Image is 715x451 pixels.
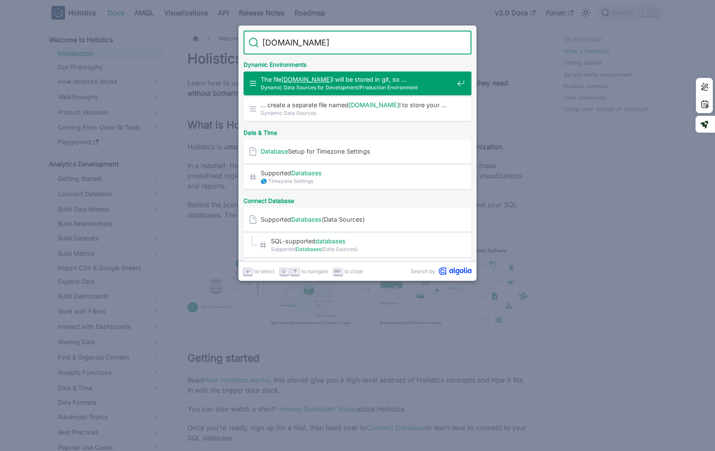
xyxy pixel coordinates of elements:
[242,191,473,208] div: Connect Database
[301,267,328,275] span: to navigate
[261,109,454,117] span: Dynamic Data Sources
[439,267,471,275] svg: Algolia
[261,215,454,223] span: Supported (Data Sources)
[261,177,454,185] span: 🌎 Timezone Settings
[335,268,341,274] svg: Escape key
[315,237,346,245] mark: databases
[261,75,454,83] span: The file l will be stored in git, so …
[296,246,321,252] mark: Databases
[411,267,471,275] a: Search byAlgolia
[242,54,473,71] div: Dynamic Environments
[244,97,471,121] a: … create a separate file named[DOMAIN_NAME]l to store your …Dynamic Data Sources
[292,268,298,274] svg: Arrow up
[281,268,287,274] svg: Arrow down
[456,37,466,48] button: Clear the query
[271,237,454,245] span: SQL-supported ​
[344,267,363,275] span: to close
[411,267,435,275] span: Search by
[244,233,471,257] a: SQL-supporteddatabases​SupportedDatabases(Data Sources)
[244,140,471,163] a: DatabaseSetup for Timezone Settings
[242,123,473,140] div: Date & Time
[261,169,454,177] span: Supported ​
[271,245,454,253] span: Supported (Data Sources)
[244,165,471,189] a: SupportedDatabases​🌎 Timezone Settings
[261,101,454,109] span: … create a separate file named l to store your …
[261,83,454,91] span: Dynamic Data Sources for Development/Production Environment
[254,267,275,275] span: to select
[245,268,251,274] svg: Enter key
[349,101,399,108] mark: [DOMAIN_NAME]
[259,31,456,54] input: Search docs
[244,71,471,95] a: The file[DOMAIN_NAME]l will be stored in git, so …Dynamic Data Sources for Development/Production...
[261,147,454,155] span: Setup for Timezone Settings
[244,208,471,231] a: SupportedDatabases(Data Sources)
[291,216,322,223] mark: Databases
[291,169,322,177] mark: Databases
[244,259,471,283] a: ConnectDatabase
[281,76,332,83] mark: [DOMAIN_NAME]
[261,148,288,155] mark: Database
